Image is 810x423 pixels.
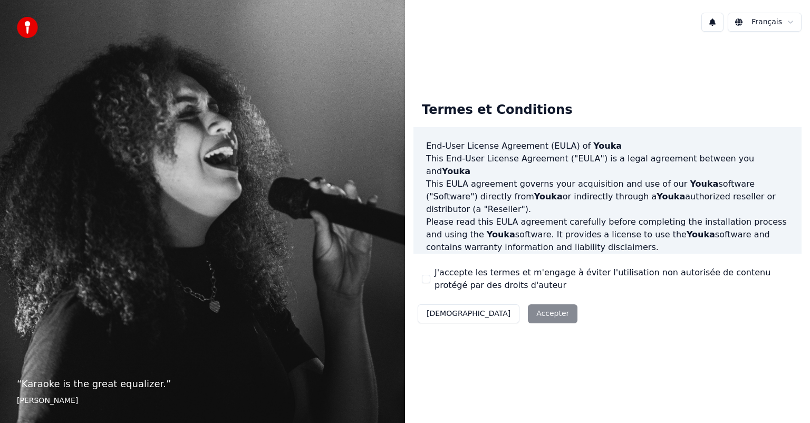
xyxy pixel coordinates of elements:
[687,229,715,239] span: Youka
[426,254,789,304] p: If you register for a free trial of the software, this EULA agreement will also govern that trial...
[593,141,622,151] span: Youka
[534,191,563,201] span: Youka
[435,266,793,292] label: J'accepte les termes et m'engage à éviter l'utilisation non autorisée de contenu protégé par des ...
[487,229,515,239] span: Youka
[17,396,388,406] footer: [PERSON_NAME]
[657,191,685,201] span: Youka
[426,140,789,152] h3: End-User License Agreement (EULA) of
[413,93,581,127] div: Termes et Conditions
[418,304,519,323] button: [DEMOGRAPHIC_DATA]
[17,17,38,38] img: youka
[426,152,789,178] p: This End-User License Agreement ("EULA") is a legal agreement between you and
[17,377,388,391] p: “ Karaoke is the great equalizer. ”
[442,166,470,176] span: Youka
[690,179,718,189] span: Youka
[426,178,789,216] p: This EULA agreement governs your acquisition and use of our software ("Software") directly from o...
[426,216,789,254] p: Please read this EULA agreement carefully before completing the installation process and using th...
